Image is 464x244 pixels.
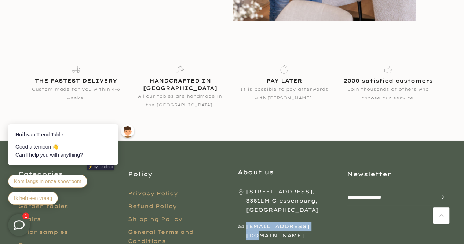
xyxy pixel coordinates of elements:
[433,207,449,224] a: Back to top
[128,190,178,197] a: Privacy Policy
[128,203,177,210] a: Refund Policy
[344,77,433,84] font: 2000 satisfied customers
[138,94,222,108] font: All our tables are handmade in the [GEOGRAPHIC_DATA].
[238,168,274,176] font: About us
[1,207,37,243] iframe: toggle frame
[7,102,57,116] button: Ik heb een vraag
[128,216,182,222] a: Shipping Policy
[240,87,328,101] font: It is possible to pay afterwards with [PERSON_NAME].
[143,77,217,91] font: HANDCRAFTED IN [GEOGRAPHIC_DATA]
[266,77,302,84] font: PAY LATER
[246,188,315,195] font: [STREET_ADDRESS],
[18,229,68,235] a: Color samples
[1,89,144,214] iframe: bot iframe
[246,197,319,213] font: 3381LM Giessenburg, [GEOGRAPHIC_DATA]
[347,170,391,178] font: Newsletter
[13,89,81,95] span: Kom langs in onze showroom
[246,223,309,239] font: [EMAIL_ADDRESS][DOMAIN_NAME]
[32,87,120,101] font: Custom made for you within 4-6 weeks.
[13,106,51,112] span: Ik heb een vraag
[348,87,429,101] font: Join thousands of others who choose our service.
[35,77,117,84] font: THE FASTEST DELIVERY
